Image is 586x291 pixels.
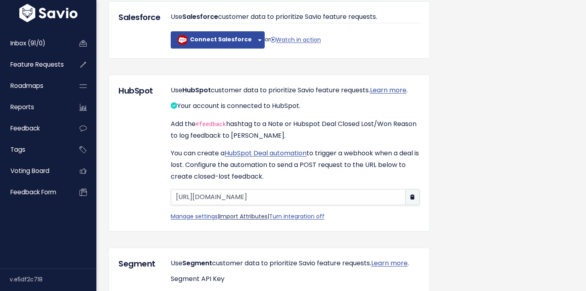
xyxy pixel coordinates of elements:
a: Watch in action [270,36,321,44]
a: Inbox (91/0) [2,34,67,53]
p: | | [171,212,420,222]
p: Use customer data to prioritize Savio feature requests. [171,11,420,23]
a: Connect Salesforce [171,31,256,49]
a: Voting Board [2,162,67,180]
span: Reports [10,103,34,111]
a: Learn more [371,258,408,268]
span: Inbox (91/0) [10,39,45,47]
a: Learn more [370,85,406,95]
span: Feature Requests [10,60,64,69]
img: salesforce-icon.deb8f6f1a988.png [178,35,188,45]
p: You can create a to trigger a webhook when a deal is lost. Configure the automation to send a POS... [171,148,420,182]
div: or [165,11,426,49]
a: Tags [2,140,67,159]
span: Feedback [10,124,40,132]
span: HubSpot [182,85,211,95]
a: Reports [2,98,67,116]
h5: Salesforce [118,11,159,23]
a: Feedback form [2,183,67,201]
a: Manage settings [171,212,218,220]
span: Segment [182,258,212,268]
a: Roadmaps [2,77,67,95]
p: Use customer data to prioritize Savio feature requests. . [171,258,420,269]
span: Roadmaps [10,81,43,90]
div: v.e5df2c718 [10,269,96,290]
p: Use customer data to prioritize Savio feature requests. . [171,85,420,96]
code: #feedback [196,121,226,128]
h5: HubSpot [118,85,159,97]
p: Add the hashtag to a Note or Hubspot Deal Closed Lost/Won Reason to log feedback to [PERSON_NAME]. [171,118,420,142]
span: Tags [10,145,25,154]
span: Salesforce [182,12,218,21]
a: Feature Requests [2,55,67,74]
a: Import Attributes [219,212,267,220]
a: Feedback [2,119,67,138]
a: HubSpot Deal automation [225,149,306,158]
a: Turn integration off [269,212,325,220]
span: Feedback form [10,188,56,196]
label: Segment API Key [171,273,225,285]
span: Voting Board [10,167,49,175]
b: Connect Salesforce [190,36,252,44]
img: logo-white.9d6f32f41409.svg [17,4,80,22]
p: Your account is connected to HubSpot. [171,100,420,112]
h5: Segment [118,258,159,270]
